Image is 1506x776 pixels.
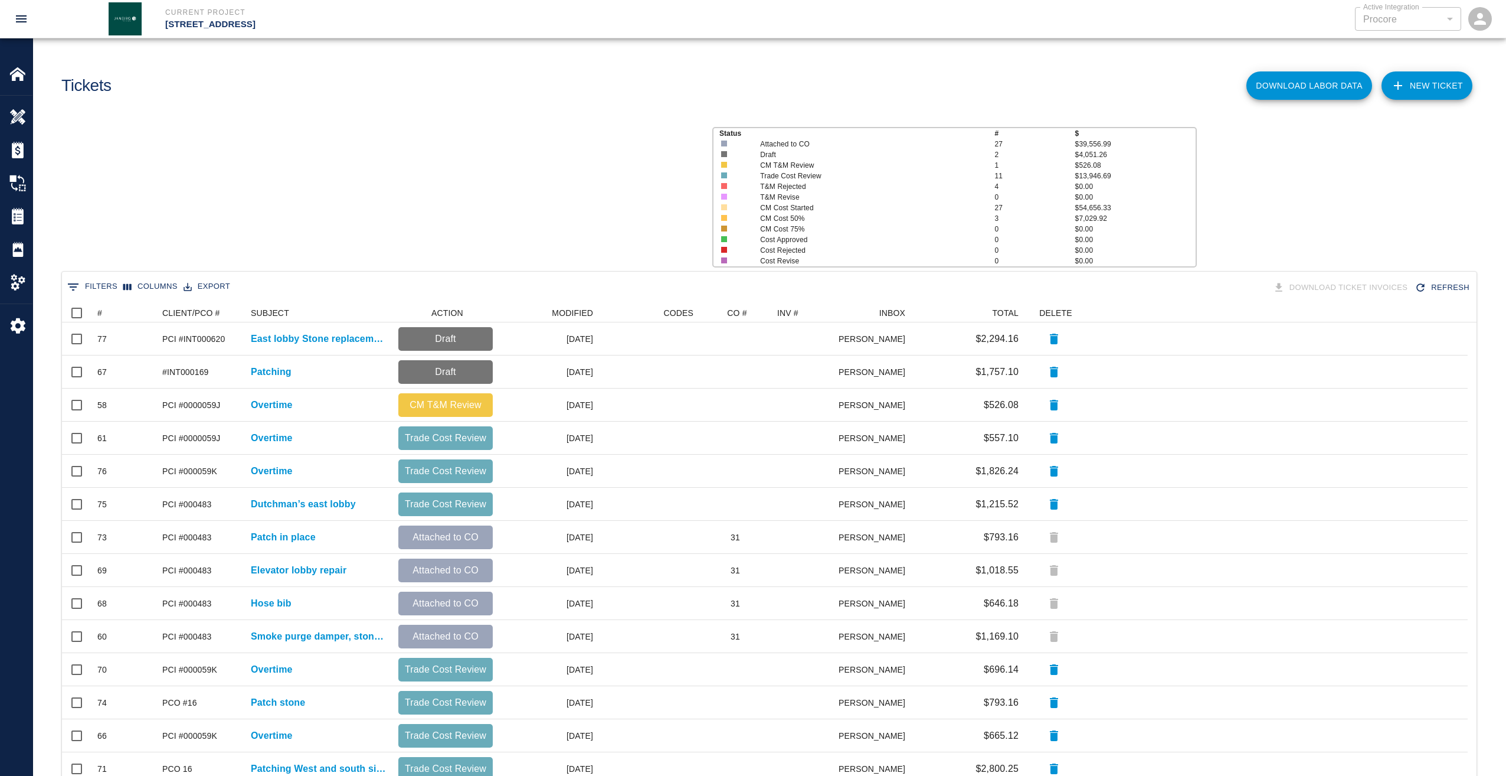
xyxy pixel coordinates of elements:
[1039,304,1072,322] div: DELETE
[994,213,1075,224] p: 3
[97,730,107,742] div: 66
[162,664,217,676] div: PCI #000059K
[97,763,107,775] div: 71
[251,304,289,322] div: SUBJECT
[499,587,599,620] div: [DATE]
[403,365,488,379] p: Draft
[162,498,211,510] div: PCI #000483
[499,554,599,587] div: [DATE]
[984,729,1019,743] p: $665.12
[839,554,911,587] div: [PERSON_NAME]
[251,762,387,776] p: Patching West and south side
[251,332,387,346] a: East lobby Stone replacement
[1075,128,1196,139] p: $
[499,488,599,521] div: [DATE]
[1075,139,1196,149] p: $39,556.99
[499,653,599,686] div: [DATE]
[1075,181,1196,192] p: $0.00
[994,139,1075,149] p: 27
[731,532,740,543] div: 31
[162,565,211,576] div: PCI #000483
[1075,213,1196,224] p: $7,029.92
[251,365,292,379] a: Patching
[760,245,971,256] p: Cost Rejected
[719,128,995,139] p: Status
[499,322,599,356] div: [DATE]
[431,304,463,322] div: ACTION
[731,598,740,609] div: 31
[994,256,1075,266] p: 0
[994,245,1075,256] p: 0
[251,398,293,412] a: Overtime
[162,432,220,444] div: PCI #0000059J
[984,696,1019,710] p: $793.16
[839,686,911,719] div: [PERSON_NAME]
[251,630,387,644] p: Smoke purge damper, stone cut
[499,719,599,752] div: [DATE]
[162,366,209,378] div: #INT000169
[251,596,292,611] p: Hose bib
[984,663,1019,677] p: $696.14
[7,5,35,33] button: open drawer
[97,532,107,543] div: 73
[984,596,1019,611] p: $646.18
[839,389,911,422] div: [PERSON_NAME]
[663,304,693,322] div: CODES
[162,304,220,322] div: CLIENT/PCO #
[162,333,225,345] div: PCI #INT000620
[403,696,488,710] p: Trade Cost Review
[97,465,107,477] div: 76
[403,398,488,412] p: CM T&M Review
[251,497,356,511] a: Dutchman’s east lobby
[162,465,217,477] div: PCI #000059K
[984,431,1019,445] p: $557.10
[1024,304,1083,322] div: DELETE
[97,304,102,322] div: #
[760,139,971,149] p: Attached to CO
[731,565,740,576] div: 31
[760,234,971,245] p: Cost Approved
[1075,256,1196,266] p: $0.00
[984,398,1019,412] p: $526.08
[1075,171,1196,181] p: $13,946.69
[251,696,305,710] a: Patch stone
[403,663,488,677] p: Trade Cost Review
[911,304,1024,322] div: TOTAL
[251,431,293,445] a: Overtime
[839,620,911,653] div: [PERSON_NAME]
[994,181,1075,192] p: 4
[251,663,293,677] p: Overtime
[975,464,1019,478] p: $1,826.24
[251,729,293,743] a: Overtime
[975,630,1019,644] p: $1,169.10
[1042,559,1066,582] div: Tickets attached to change order can't be deleted.
[162,598,211,609] div: PCI #000483
[499,620,599,653] div: [DATE]
[499,422,599,455] div: [DATE]
[403,630,488,644] p: Attached to CO
[552,304,593,322] div: MODIFIED
[760,171,971,181] p: Trade Cost Review
[181,278,233,296] button: Export
[839,304,911,322] div: INBOX
[839,422,911,455] div: [PERSON_NAME]
[1246,71,1372,100] button: Download Labor Data
[1042,625,1066,648] div: Tickets attached to change order can't be deleted.
[1412,278,1474,298] div: Refresh the list
[162,763,192,775] div: PCO 16
[162,697,197,709] div: PCO #16
[120,278,181,296] button: Select columns
[727,304,747,322] div: CO #
[251,530,316,544] a: Patch in place
[97,333,107,345] div: 77
[879,304,905,322] div: INBOX
[403,431,488,445] p: Trade Cost Review
[499,356,599,389] div: [DATE]
[1381,71,1472,100] a: NEW TICKET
